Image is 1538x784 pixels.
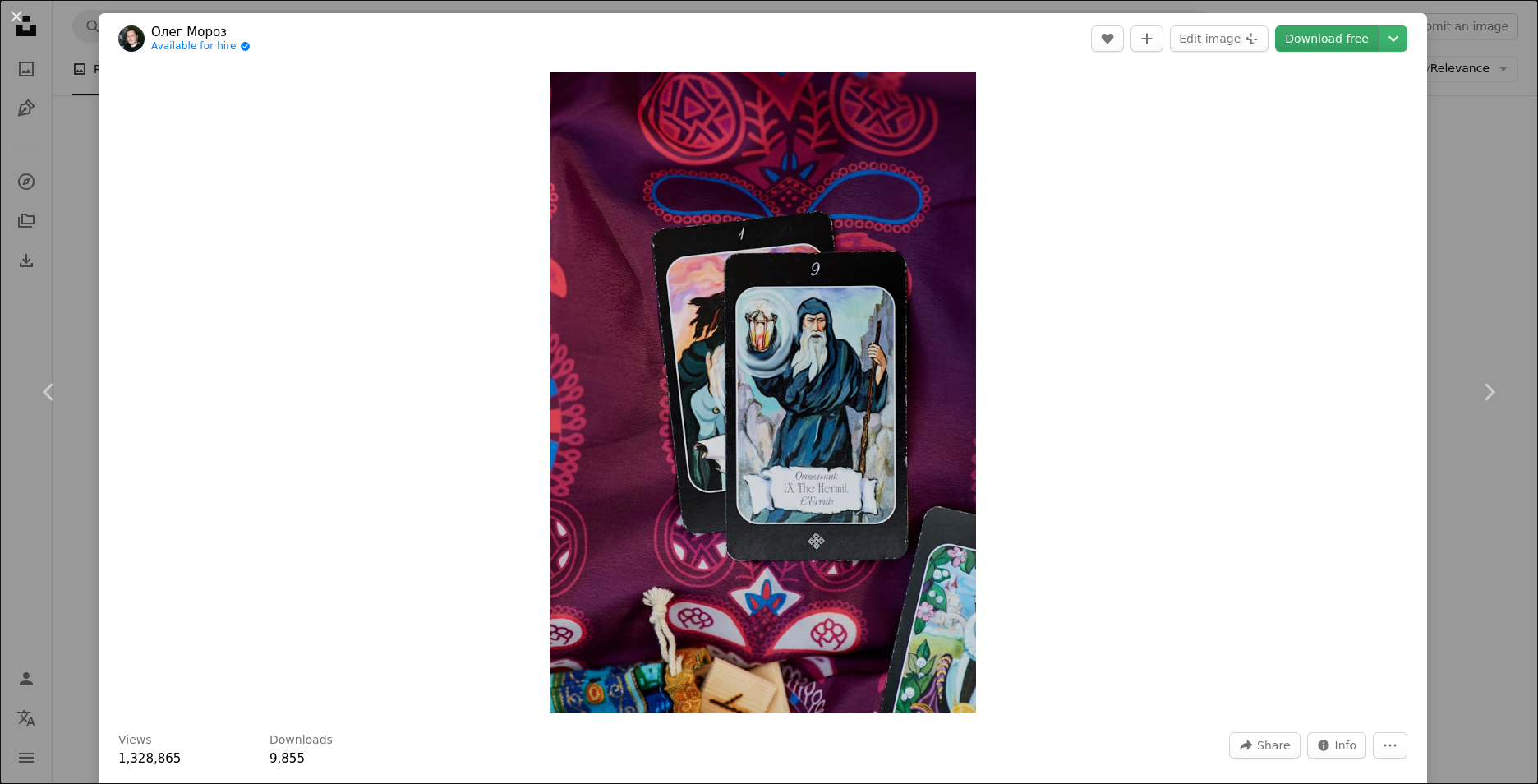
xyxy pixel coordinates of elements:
span: 1,328,865 [118,751,181,766]
a: Олег Мороз [151,24,251,40]
button: Like [1091,25,1124,52]
h3: Views [118,732,152,749]
img: Go to Олег Мороз's profile [118,25,145,52]
button: Choose download size [1379,25,1407,52]
button: More Actions [1373,732,1407,759]
span: Info [1335,733,1357,758]
button: Add to Collection [1130,25,1163,52]
a: Next [1439,313,1538,471]
button: Share this image [1229,732,1300,759]
span: Share [1257,733,1290,758]
button: Stats about this image [1307,732,1367,759]
button: Zoom in on this image [550,72,976,713]
a: Download free [1275,25,1379,52]
a: Available for hire [151,40,251,53]
h3: Downloads [269,732,333,749]
button: Edit image [1170,25,1269,52]
img: black and white card on red textile [550,72,976,713]
span: 9,855 [269,751,305,766]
